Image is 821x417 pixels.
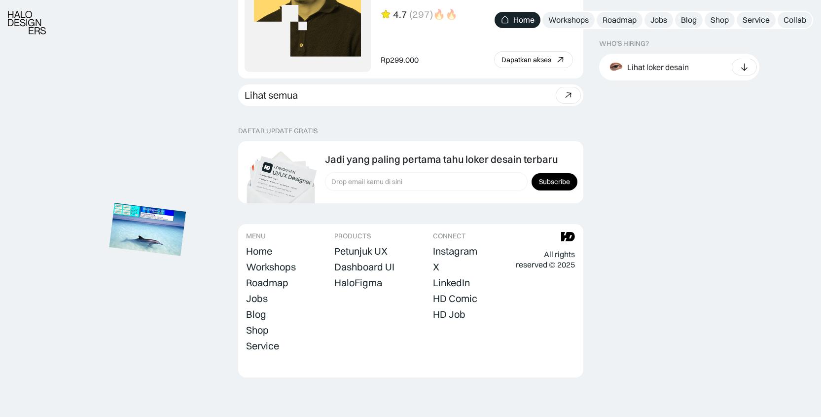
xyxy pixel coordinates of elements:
[325,172,528,191] input: Drop email kamu di sini
[495,12,540,28] a: Home
[433,244,477,258] a: Instagram
[675,12,703,28] a: Blog
[433,293,477,304] div: HD Comic
[705,12,735,28] a: Shop
[246,277,288,289] div: Roadmap
[513,15,535,25] div: Home
[334,277,382,289] div: HaloFigma
[381,55,419,65] div: Rp299.000
[516,249,575,270] div: All rights reserved © 2025
[246,339,279,353] a: Service
[246,307,266,321] a: Blog
[246,260,296,274] a: Workshops
[737,12,776,28] a: Service
[246,293,268,304] div: Jobs
[433,260,439,274] a: X
[334,261,394,273] div: Dashboard UI
[650,15,667,25] div: Jobs
[325,172,577,191] form: Form Subscription
[246,324,269,336] div: Shop
[599,39,649,48] div: WHO’S HIRING?
[334,232,371,240] div: PRODUCTS
[597,12,643,28] a: Roadmap
[246,340,279,352] div: Service
[433,276,470,290] a: LinkedIn
[245,89,298,101] div: Lihat semua
[325,153,558,165] div: Jadi yang paling pertama tahu loker desain terbaru
[334,244,388,258] a: Petunjuk UX
[433,308,465,320] div: HD Job
[711,15,729,25] div: Shop
[246,308,266,320] div: Blog
[542,12,595,28] a: Workshops
[681,15,697,25] div: Blog
[627,62,689,72] div: Lihat loker desain
[238,84,583,106] a: Lihat semua
[433,261,439,273] div: X
[334,276,382,290] a: HaloFigma
[433,232,466,240] div: CONNECT
[246,261,296,273] div: Workshops
[246,245,272,257] div: Home
[778,12,812,28] a: Collab
[603,15,637,25] div: Roadmap
[433,292,477,305] a: HD Comic
[494,51,573,68] a: Dapatkan akses
[433,307,465,321] a: HD Job
[644,12,673,28] a: Jobs
[246,232,266,240] div: MENU
[246,244,272,258] a: Home
[784,15,806,25] div: Collab
[246,292,268,305] a: Jobs
[433,245,477,257] div: Instagram
[246,323,269,337] a: Shop
[246,276,288,290] a: Roadmap
[743,15,770,25] div: Service
[334,260,394,274] a: Dashboard UI
[501,56,551,64] div: Dapatkan akses
[532,173,577,190] input: Subscribe
[548,15,589,25] div: Workshops
[334,245,388,257] div: Petunjuk UX
[238,127,318,135] div: DAFTAR UPDATE GRATIS
[433,277,470,289] div: LinkedIn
